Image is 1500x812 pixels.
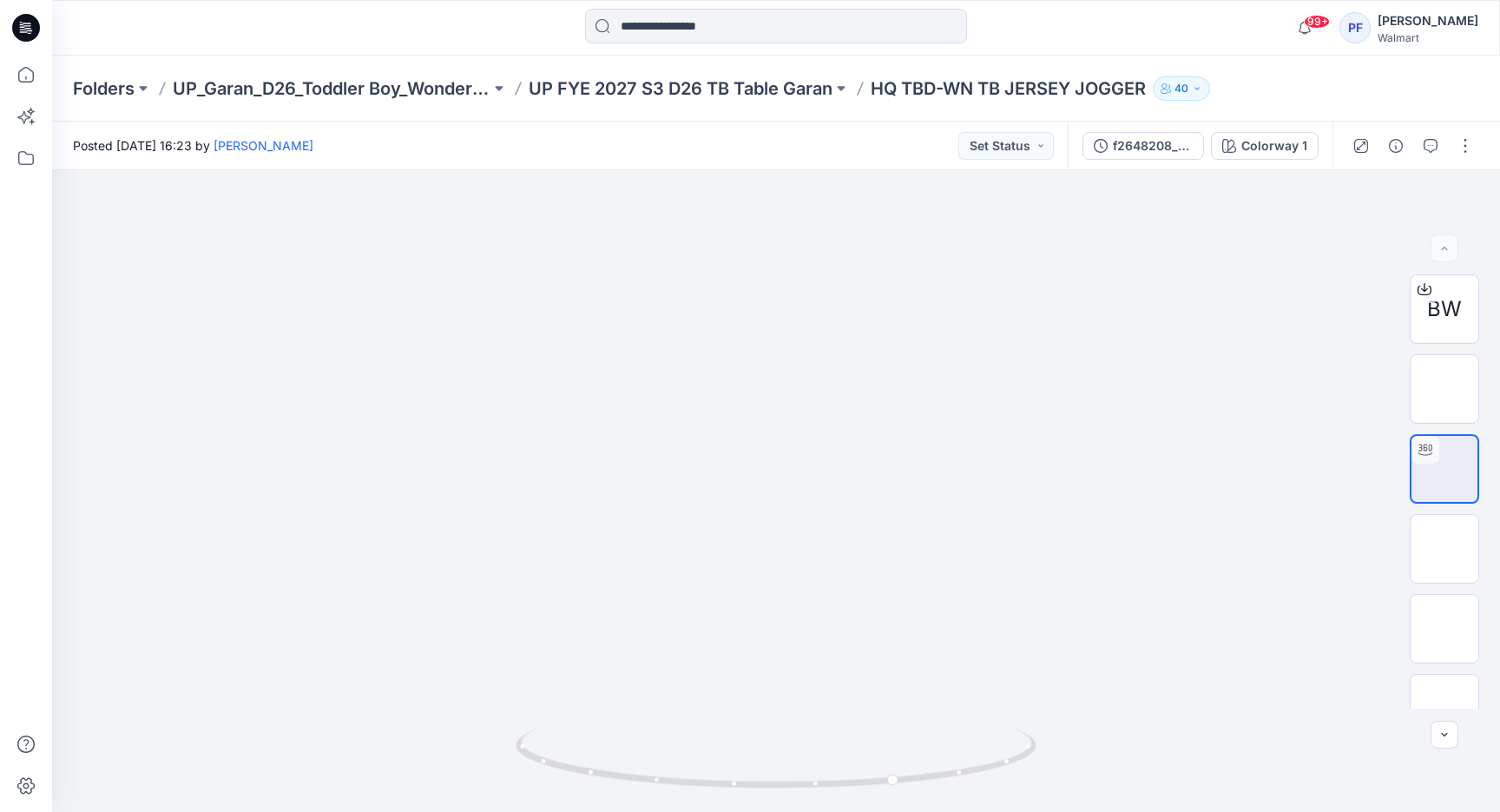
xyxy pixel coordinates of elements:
[529,76,832,101] a: UP FYE 2027 S3 D26 TB Table Garan
[1304,15,1330,29] span: 99+
[871,76,1146,101] p: HQ TBD-WN TB JERSEY JOGGER
[1378,10,1478,31] div: [PERSON_NAME]
[1113,136,1193,155] div: f2648208_tb jersey jogger
[1174,79,1188,98] p: 40
[173,76,490,101] a: UP_Garan_D26_Toddler Boy_Wonder_Nation
[73,76,135,101] a: Folders
[1382,132,1410,160] button: Details
[1427,294,1462,325] span: BW
[1378,31,1478,44] div: Walmart
[1211,132,1319,160] button: Colorway 1
[1339,12,1371,43] div: PF
[73,136,313,155] span: Posted [DATE] 16:23 by
[1082,132,1204,160] button: f2648208_tb jersey jogger
[1241,136,1307,155] div: Colorway 1
[1153,76,1210,101] button: 40
[214,138,313,153] a: [PERSON_NAME]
